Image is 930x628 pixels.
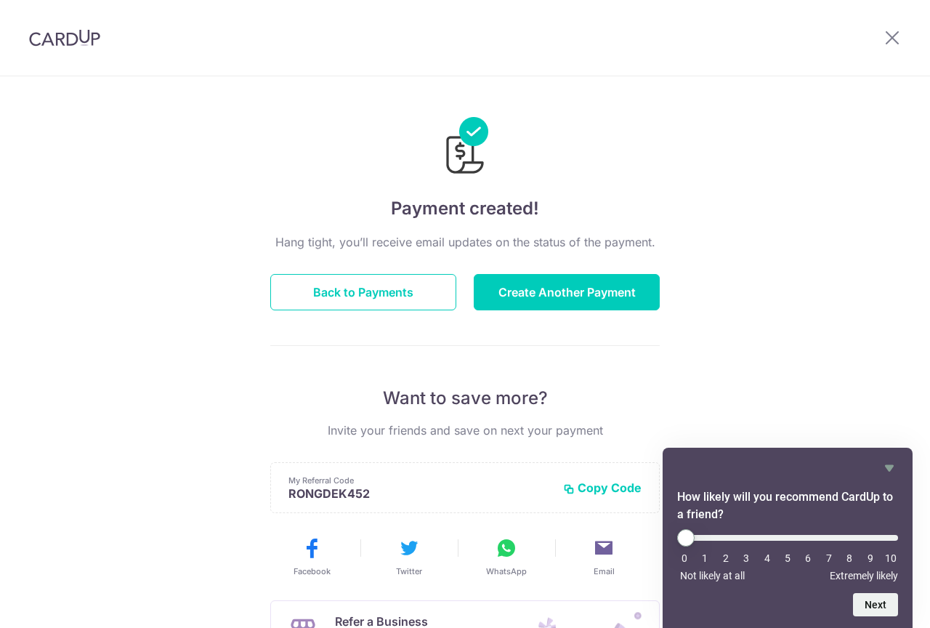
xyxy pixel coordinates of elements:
div: How likely will you recommend CardUp to a friend? Select an option from 0 to 10, with 0 being Not... [677,459,898,616]
button: WhatsApp [464,536,549,577]
div: How likely will you recommend CardUp to a friend? Select an option from 0 to 10, with 0 being Not... [677,529,898,581]
button: Twitter [366,536,452,577]
button: Copy Code [563,480,642,495]
li: 0 [677,552,692,564]
h4: Payment created! [270,196,660,222]
li: 9 [863,552,878,564]
p: RONGDEK452 [288,486,551,501]
span: Email [594,565,615,577]
button: Back to Payments [270,274,456,310]
img: Payments [442,117,488,178]
span: WhatsApp [486,565,527,577]
li: 1 [697,552,712,564]
li: 10 [883,552,898,564]
li: 4 [760,552,775,564]
li: 5 [780,552,795,564]
li: 6 [801,552,815,564]
button: Create Another Payment [474,274,660,310]
p: Want to save more? [270,387,660,410]
p: My Referral Code [288,475,551,486]
span: Extremely likely [830,570,898,581]
p: Invite your friends and save on next your payment [270,422,660,439]
button: Email [561,536,647,577]
li: 7 [822,552,836,564]
li: 8 [842,552,857,564]
span: Not likely at all [680,570,745,581]
li: 2 [719,552,733,564]
span: Twitter [396,565,422,577]
span: Facebook [294,565,331,577]
li: 3 [739,552,753,564]
h2: How likely will you recommend CardUp to a friend? Select an option from 0 to 10, with 0 being Not... [677,488,898,523]
button: Next question [853,593,898,616]
button: Facebook [269,536,355,577]
p: Hang tight, you’ll receive email updates on the status of the payment. [270,233,660,251]
button: Hide survey [881,459,898,477]
img: CardUp [29,29,100,47]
